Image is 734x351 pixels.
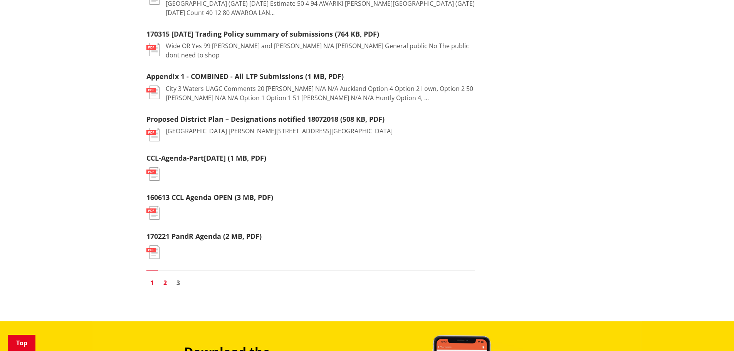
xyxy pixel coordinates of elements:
a: 160613 CCL Agenda OPEN (3 MB, PDF) [146,193,273,202]
p: Wide OR Yes 99 [PERSON_NAME] and [PERSON_NAME] N/A [PERSON_NAME] General public No The public don... [166,41,475,60]
nav: Pagination [146,270,475,291]
img: document-pdf.svg [146,128,160,141]
img: document-pdf.svg [146,167,160,181]
img: document-pdf.svg [146,245,160,259]
a: Go to page 2 [160,277,171,289]
a: Appendix 1 - COMBINED - All LTP Submissions (1 MB, PDF) [146,72,344,81]
a: 170221 PandR Agenda (2 MB, PDF) [146,232,262,241]
a: CCL-Agenda-Part[DATE] (1 MB, PDF) [146,153,266,163]
img: document-pdf.svg [146,43,160,56]
p: [GEOGRAPHIC_DATA] [PERSON_NAME][STREET_ADDRESS][GEOGRAPHIC_DATA] [166,126,393,136]
p: City 3 Waters UAGC Comments 20 [PERSON_NAME] N/A N/A Auckland Option 4 Option 2 I own, Option 2 5... [166,84,475,102]
iframe: Messenger Launcher [699,319,726,346]
a: Proposed District Plan – Designations notified 18072018 (508 KB, PDF) [146,114,385,124]
a: Top [8,335,35,351]
a: 170315 [DATE] Trading Policy summary of submissions (764 KB, PDF) [146,29,379,39]
a: Page 1 [146,277,158,289]
a: Go to page 3 [173,277,184,289]
img: document-pdf.svg [146,86,160,99]
img: document-pdf.svg [146,206,160,220]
